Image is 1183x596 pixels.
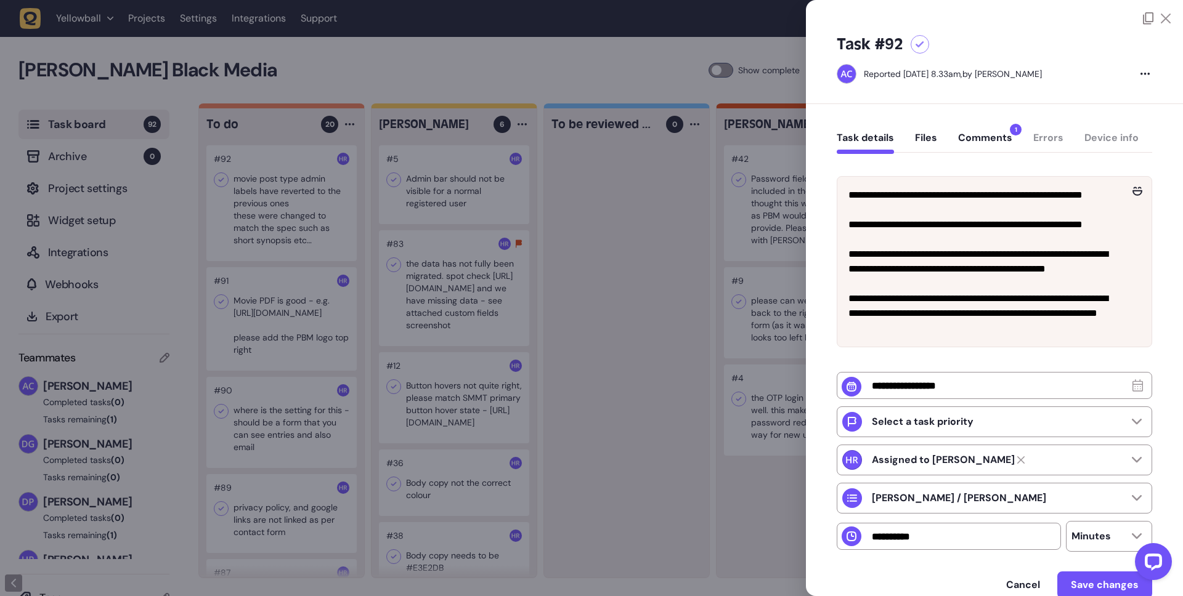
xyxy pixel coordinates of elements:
button: Comments [958,132,1012,154]
img: Ameet Chohan [837,65,856,83]
strong: Harry Robinson [872,454,1015,466]
p: Select a task priority [872,416,974,428]
span: Save changes [1071,578,1139,591]
span: Cancel [1006,578,1040,591]
div: by [PERSON_NAME] [864,68,1042,80]
button: Task details [837,132,894,154]
h5: Task #92 [837,34,903,54]
p: [PERSON_NAME] / [PERSON_NAME] [872,492,1046,504]
div: Reported [DATE] 8.33am, [864,68,962,79]
p: Minutes [1071,530,1111,542]
iframe: LiveChat chat widget [1125,538,1177,590]
span: 1 [1010,124,1022,135]
button: Files [915,132,937,154]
